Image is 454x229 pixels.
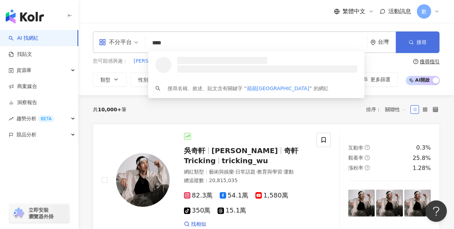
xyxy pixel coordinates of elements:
[184,146,298,165] span: 奇軒Tricking
[420,59,440,64] div: 搜尋指引
[220,192,248,199] span: 54.1萬
[184,169,308,176] div: 網紅類型 ：
[370,40,376,45] span: environment
[365,155,370,160] span: question-circle
[9,116,14,121] span: rise
[413,154,431,162] div: 25.8%
[255,169,257,175] span: ·
[98,107,121,112] span: 10,000+
[211,146,278,155] span: [PERSON_NAME]
[134,58,200,65] span: [PERSON_NAME]婊姊的故事
[100,77,110,83] span: 類型
[184,146,205,155] span: 吳奇軒
[116,153,170,207] img: KOL Avatar
[284,169,294,175] span: 運動
[9,51,32,58] a: 找貼文
[6,9,44,24] img: logo
[218,207,246,214] span: 15.1萬
[355,72,398,87] button: 更多篩選
[282,169,284,175] span: ·
[255,192,288,199] span: 1,580萬
[133,57,200,65] button: [PERSON_NAME]婊姊的故事
[93,72,126,87] button: 類型
[191,221,206,228] span: 找相似
[378,39,396,45] div: 台灣
[155,86,160,91] span: search
[365,145,370,150] span: question-circle
[257,169,282,175] span: 教育與學習
[9,99,37,106] a: 洞察報告
[348,155,363,161] span: 觀看率
[247,86,309,91] span: 蘋蘋[GEOGRAPHIC_DATA]
[388,8,411,15] span: 活動訊息
[234,169,235,175] span: ·
[235,169,255,175] span: 日常話題
[366,104,410,115] div: 排序：
[131,72,164,87] button: 性別
[376,190,403,216] img: post-image
[9,35,39,42] a: searchAI 找網紅
[99,36,132,48] div: 不分平台
[9,83,37,90] a: 商案媒合
[38,115,54,122] div: BETA
[413,59,418,64] span: question-circle
[16,111,54,127] span: 趨勢分析
[413,164,431,172] div: 1.28%
[16,62,31,78] span: 資源庫
[370,77,390,82] span: 更多篩選
[93,58,128,65] span: 您可能感興趣：
[416,144,431,152] div: 0.3%
[365,165,370,170] span: question-circle
[9,204,69,223] a: chrome extension立即安裝 瀏覽器外掛
[348,190,375,216] img: post-image
[99,39,106,46] span: appstore
[348,165,363,171] span: 漲粉率
[222,156,268,165] span: tricking_wu
[16,127,36,143] span: 競品分析
[168,84,329,92] div: 搜尋名稱、敘述、貼文含有關鍵字 “ ” 的網紅
[396,31,439,53] button: 搜尋
[348,145,363,151] span: 互動率
[416,39,426,45] span: 搜尋
[184,177,308,184] div: 總追蹤數 ： 20,815,035
[404,190,431,216] img: post-image
[421,8,426,15] span: 數
[29,207,54,220] span: 立即安裝 瀏覽器外掛
[184,192,213,199] span: 82.3萬
[209,169,234,175] span: 藝術與娛樂
[343,8,365,15] span: 繁體中文
[385,104,406,115] span: 關聯性
[425,200,447,222] iframe: Help Scout Beacon - Open
[184,221,206,228] a: 找相似
[184,207,210,214] span: 350萬
[93,107,126,112] div: 共 筆
[11,208,25,219] img: chrome extension
[138,77,148,83] span: 性別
